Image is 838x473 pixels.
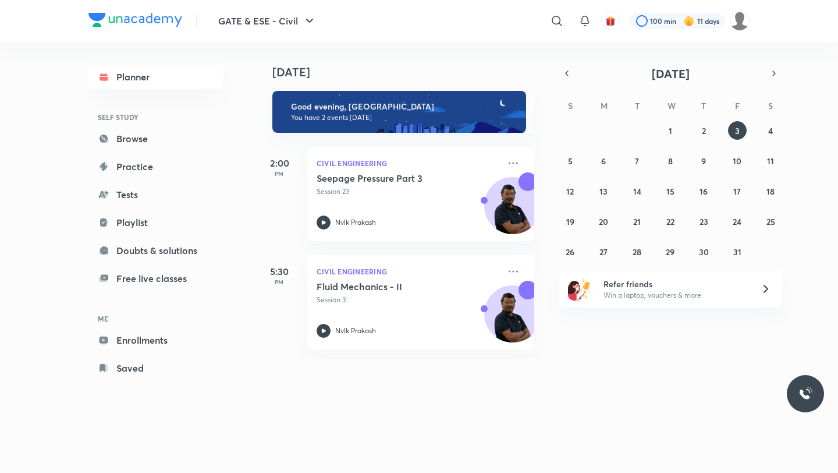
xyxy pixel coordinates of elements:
[735,125,740,136] abbr: October 3, 2025
[88,13,182,30] a: Company Logo
[485,292,541,348] img: Avatar
[88,329,223,352] a: Enrollments
[730,11,750,31] img: Rahul KD
[317,281,461,292] h5: Fluid Mechanics - II
[575,65,766,82] button: [DATE]
[605,16,616,26] img: avatar
[599,246,608,257] abbr: October 27, 2025
[699,186,708,197] abbr: October 16, 2025
[272,91,526,133] img: evening
[88,183,223,206] a: Tests
[603,290,747,301] p: Win a laptop, vouchers & more
[694,151,713,170] button: October 9, 2025
[256,278,303,285] p: PM
[317,172,461,184] h5: Seepage Pressure Part 3
[88,267,223,290] a: Free live classes
[601,100,608,111] abbr: Monday
[733,186,741,197] abbr: October 17, 2025
[317,264,499,278] p: Civil Engineering
[767,156,774,167] abbr: October 11, 2025
[628,182,647,200] button: October 14, 2025
[701,156,706,167] abbr: October 9, 2025
[733,216,741,227] abbr: October 24, 2025
[88,309,223,329] h6: ME
[256,170,303,177] p: PM
[317,295,499,305] p: Session 3
[728,121,747,140] button: October 3, 2025
[694,242,713,261] button: October 30, 2025
[761,212,780,231] button: October 25, 2025
[633,216,641,227] abbr: October 21, 2025
[761,182,780,200] button: October 18, 2025
[88,356,223,380] a: Saved
[88,155,223,178] a: Practice
[761,151,780,170] button: October 11, 2025
[211,9,324,33] button: GATE & ESE - Civil
[694,212,713,231] button: October 23, 2025
[635,100,640,111] abbr: Tuesday
[628,212,647,231] button: October 21, 2025
[317,156,499,170] p: Civil Engineering
[661,151,680,170] button: October 8, 2025
[335,326,376,336] p: Nvlk Prakash
[733,156,741,167] abbr: October 10, 2025
[88,107,223,127] h6: SELF STUDY
[566,246,574,257] abbr: October 26, 2025
[761,121,780,140] button: October 4, 2025
[768,125,773,136] abbr: October 4, 2025
[728,212,747,231] button: October 24, 2025
[599,216,608,227] abbr: October 20, 2025
[735,100,740,111] abbr: Friday
[702,125,706,136] abbr: October 2, 2025
[728,242,747,261] button: October 31, 2025
[256,156,303,170] h5: 2:00
[568,100,573,111] abbr: Sunday
[766,186,775,197] abbr: October 18, 2025
[335,217,376,228] p: Nvlk Prakash
[317,186,499,197] p: Session 23
[594,242,613,261] button: October 27, 2025
[628,242,647,261] button: October 28, 2025
[699,246,709,257] abbr: October 30, 2025
[633,246,641,257] abbr: October 28, 2025
[485,183,541,239] img: Avatar
[728,151,747,170] button: October 10, 2025
[666,216,674,227] abbr: October 22, 2025
[601,156,606,167] abbr: October 6, 2025
[272,65,546,79] h4: [DATE]
[599,186,608,197] abbr: October 13, 2025
[694,121,713,140] button: October 2, 2025
[728,182,747,200] button: October 17, 2025
[561,182,580,200] button: October 12, 2025
[561,242,580,261] button: October 26, 2025
[766,216,775,227] abbr: October 25, 2025
[291,101,516,112] h6: Good evening, [GEOGRAPHIC_DATA]
[561,151,580,170] button: October 5, 2025
[291,113,516,122] p: You have 2 events [DATE]
[594,182,613,200] button: October 13, 2025
[568,277,591,301] img: referral
[628,151,647,170] button: October 7, 2025
[661,182,680,200] button: October 15, 2025
[88,65,223,89] a: Planner
[594,151,613,170] button: October 6, 2025
[661,212,680,231] button: October 22, 2025
[694,182,713,200] button: October 16, 2025
[768,100,773,111] abbr: Saturday
[88,13,182,27] img: Company Logo
[701,100,706,111] abbr: Thursday
[635,156,639,167] abbr: October 7, 2025
[601,12,620,30] button: avatar
[661,121,680,140] button: October 1, 2025
[667,100,676,111] abbr: Wednesday
[668,156,673,167] abbr: October 8, 2025
[699,216,708,227] abbr: October 23, 2025
[594,212,613,231] button: October 20, 2025
[88,127,223,150] a: Browse
[798,387,812,401] img: ttu
[88,211,223,234] a: Playlist
[666,186,674,197] abbr: October 15, 2025
[603,278,747,290] h6: Refer friends
[566,216,574,227] abbr: October 19, 2025
[568,156,573,167] abbr: October 5, 2025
